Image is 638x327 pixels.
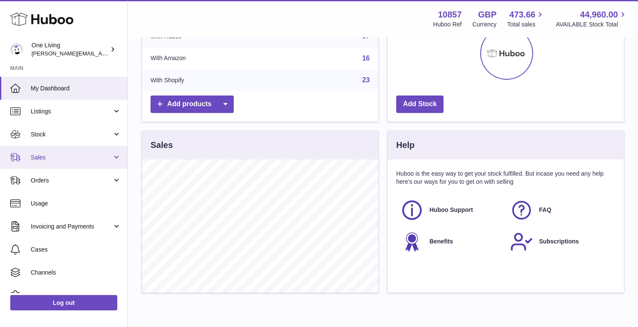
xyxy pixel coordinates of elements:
a: 473.66 Total sales [507,9,545,29]
a: Add Stock [396,95,444,113]
span: Huboo Support [429,206,473,214]
strong: GBP [478,9,496,20]
span: Usage [31,200,121,208]
span: Orders [31,177,112,185]
a: Log out [10,295,117,310]
div: Huboo Ref [433,20,462,29]
a: 23 [362,76,370,84]
span: Total sales [507,20,545,29]
a: FAQ [510,199,611,222]
a: Add products [151,95,234,113]
a: Benefits [400,230,502,253]
div: Currency [473,20,497,29]
span: Benefits [429,237,453,246]
p: Huboo is the easy way to get your stock fulfilled. But incase you need any help here's our ways f... [396,170,615,186]
a: 16 [362,55,370,62]
td: With Amazon [142,47,271,69]
a: 44,960.00 AVAILABLE Stock Total [556,9,628,29]
span: [PERSON_NAME][EMAIL_ADDRESS][DOMAIN_NAME] [32,50,171,57]
span: Settings [31,292,121,300]
span: Sales [31,153,112,162]
h3: Help [396,139,415,151]
h3: Sales [151,139,173,151]
span: Listings [31,107,112,116]
span: My Dashboard [31,84,121,93]
span: 473.66 [509,9,535,20]
a: Huboo Support [400,199,502,222]
span: Invoicing and Payments [31,223,112,231]
span: Channels [31,269,121,277]
span: Cases [31,246,121,254]
span: Stock [31,130,112,139]
img: Jessica@oneliving.com [10,43,23,56]
a: Subscriptions [510,230,611,253]
span: AVAILABLE Stock Total [556,20,628,29]
span: FAQ [539,206,551,214]
strong: 10857 [438,9,462,20]
div: One Living [32,41,108,58]
span: 44,960.00 [580,9,618,20]
span: Subscriptions [539,237,579,246]
td: With Shopify [142,69,271,91]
